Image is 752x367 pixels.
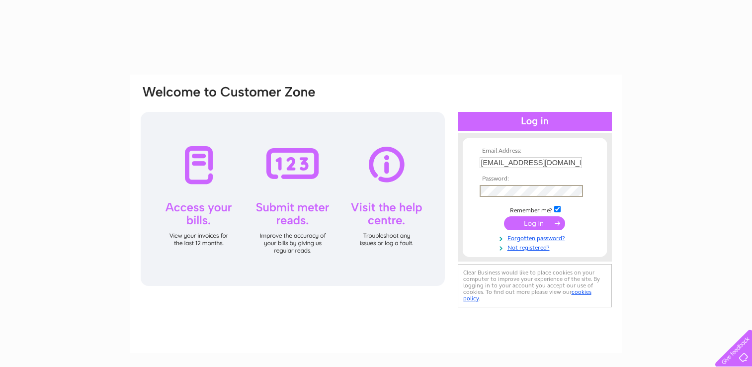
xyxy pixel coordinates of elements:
a: Not registered? [480,242,592,252]
td: Remember me? [477,204,592,214]
a: cookies policy [463,288,591,302]
th: Email Address: [477,148,592,155]
input: Submit [504,216,565,230]
th: Password: [477,176,592,183]
a: Forgotten password? [480,233,592,242]
div: Clear Business would like to place cookies on your computer to improve your experience of the sit... [458,264,612,307]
